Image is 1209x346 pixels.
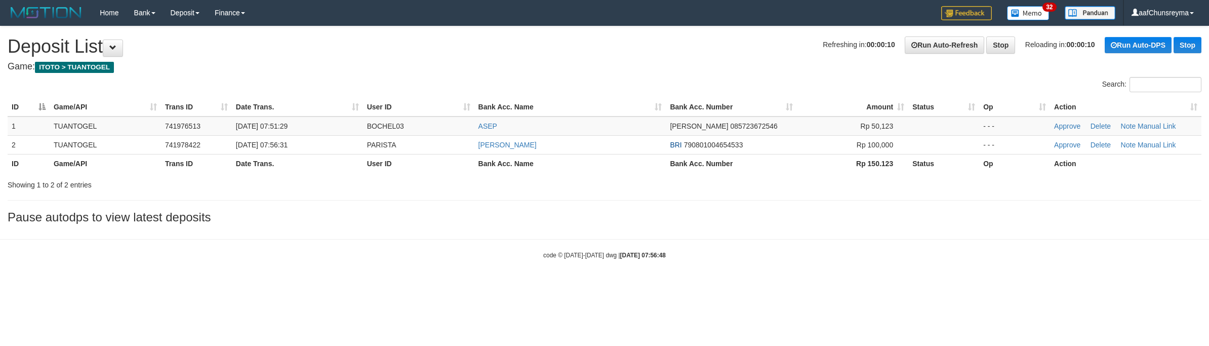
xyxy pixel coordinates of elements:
[8,36,1201,57] h1: Deposit List
[8,135,50,154] td: 2
[8,98,50,117] th: ID: activate to sort column descending
[1050,154,1201,173] th: Action
[50,98,161,117] th: Game/API: activate to sort column ascending
[367,141,396,149] span: PARISTA
[8,5,85,20] img: MOTION_logo.png
[979,98,1050,117] th: Op: activate to sort column ascending
[1067,41,1095,49] strong: 00:00:10
[1091,141,1111,149] a: Delete
[35,62,114,73] span: ITOTO > TUANTOGEL
[1042,3,1056,12] span: 32
[50,154,161,173] th: Game/API
[478,141,537,149] a: [PERSON_NAME]
[50,135,161,154] td: TUANTOGEL
[1121,141,1136,149] a: Note
[684,141,743,149] span: Copy 790801004654533 to clipboard
[474,98,666,117] th: Bank Acc. Name: activate to sort column ascending
[1025,41,1095,49] span: Reloading in:
[986,36,1015,54] a: Stop
[1138,122,1176,130] a: Manual Link
[1174,37,1201,53] a: Stop
[8,176,496,190] div: Showing 1 to 2 of 2 entries
[730,122,777,130] span: Copy 085723672546 to clipboard
[1065,6,1115,20] img: panduan.png
[666,154,797,173] th: Bank Acc. Number
[50,117,161,136] td: TUANTOGEL
[367,122,404,130] span: BOCHEL03
[8,62,1201,72] h4: Game:
[908,98,979,117] th: Status: activate to sort column ascending
[1121,122,1136,130] a: Note
[474,154,666,173] th: Bank Acc. Name
[363,98,474,117] th: User ID: activate to sort column ascending
[908,154,979,173] th: Status
[1054,141,1080,149] a: Approve
[478,122,497,130] a: ASEP
[1130,77,1201,92] input: Search:
[8,211,1201,224] h3: Pause autodps to view latest deposits
[867,41,895,49] strong: 00:00:10
[161,154,232,173] th: Trans ID
[941,6,992,20] img: Feedback.jpg
[165,122,200,130] span: 741976513
[1102,77,1201,92] label: Search:
[165,141,200,149] span: 741978422
[232,154,363,173] th: Date Trans.
[1105,37,1172,53] a: Run Auto-DPS
[979,154,1050,173] th: Op
[236,141,288,149] span: [DATE] 07:56:31
[1138,141,1176,149] a: Manual Link
[979,135,1050,154] td: - - -
[232,98,363,117] th: Date Trans.: activate to sort column ascending
[8,154,50,173] th: ID
[543,252,666,259] small: code © [DATE]-[DATE] dwg |
[670,141,681,149] span: BRI
[797,98,908,117] th: Amount: activate to sort column ascending
[363,154,474,173] th: User ID
[1091,122,1111,130] a: Delete
[666,98,797,117] th: Bank Acc. Number: activate to sort column ascending
[236,122,288,130] span: [DATE] 07:51:29
[823,41,895,49] span: Refreshing in:
[620,252,666,259] strong: [DATE] 07:56:48
[670,122,728,130] span: [PERSON_NAME]
[797,154,908,173] th: Rp 150.123
[861,122,894,130] span: Rp 50,123
[8,117,50,136] td: 1
[1050,98,1201,117] th: Action: activate to sort column ascending
[905,36,984,54] a: Run Auto-Refresh
[979,117,1050,136] td: - - -
[857,141,893,149] span: Rp 100,000
[1054,122,1080,130] a: Approve
[161,98,232,117] th: Trans ID: activate to sort column ascending
[1007,6,1050,20] img: Button%20Memo.svg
